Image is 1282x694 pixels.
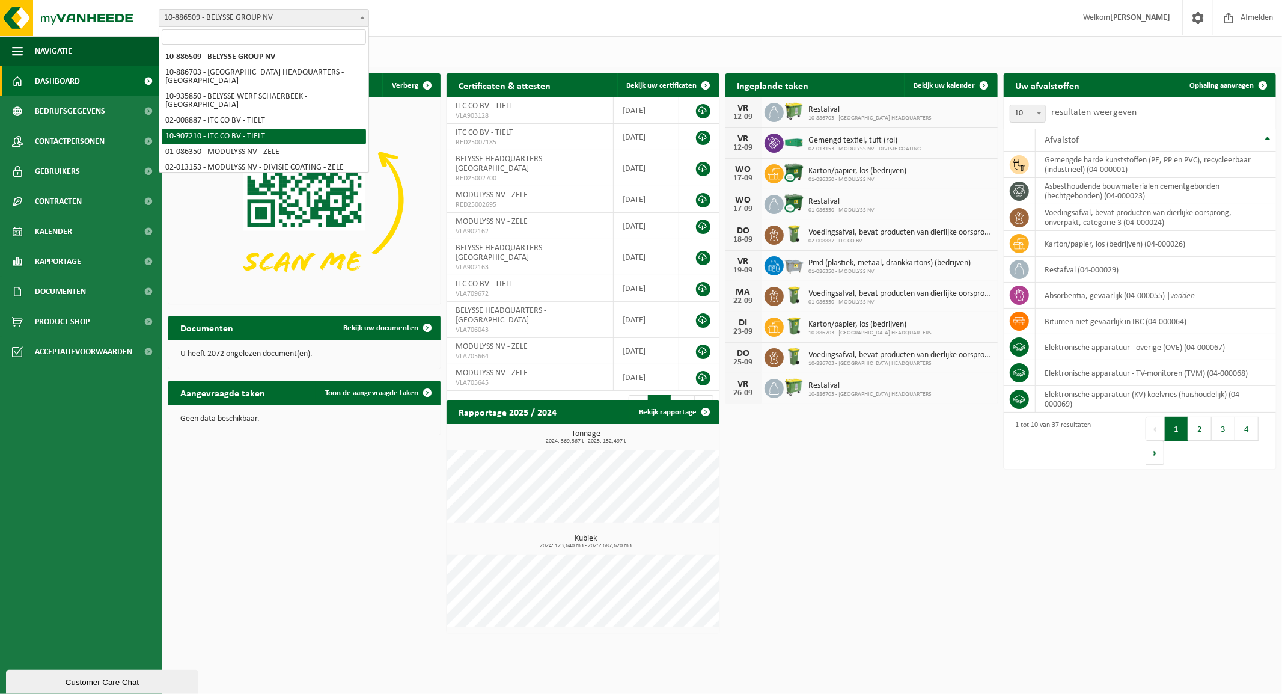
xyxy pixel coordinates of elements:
[159,9,369,27] span: 10-886509 - BELYSSE GROUP NV
[159,10,368,26] span: 10-886509 - BELYSSE GROUP NV
[731,389,755,398] div: 26-09
[809,228,992,238] span: Voedingsafval, bevat producten van dierlijke oorsprong, onverpakt, categorie 3
[614,97,679,124] td: [DATE]
[1036,386,1276,413] td: elektronische apparatuur (KV) koelvries (huishoudelijk) (04-000069)
[35,186,82,216] span: Contracten
[809,351,992,360] span: Voedingsafval, bevat producten van dierlijke oorsprong, onverpakt, categorie 3
[1188,417,1212,441] button: 2
[1212,417,1235,441] button: 3
[630,400,718,424] a: Bekijk rapportage
[725,73,821,97] h2: Ingeplande taken
[784,137,804,147] img: HK-XC-30-GN-00
[453,543,719,549] span: 2024: 123,640 m3 - 2025: 687,620 m3
[1165,417,1188,441] button: 1
[456,102,513,111] span: ITC CO BV - TIELT
[168,97,441,302] img: Download de VHEPlus App
[180,415,429,423] p: Geen data beschikbaar.
[809,105,932,115] span: Restafval
[627,82,697,90] span: Bekijk uw certificaten
[809,299,992,306] span: 01-086350 - MODULYSS NV
[1010,105,1045,122] span: 10
[809,197,875,207] span: Restafval
[447,400,569,423] h2: Rapportage 2025 / 2024
[162,65,366,89] li: 10-886703 - [GEOGRAPHIC_DATA] HEADQUARTERS - [GEOGRAPHIC_DATA]
[809,259,971,268] span: Pmd (plastiek, metaal, drankkartons) (bedrijven)
[316,381,439,405] a: Toon de aangevraagde taken
[456,306,546,325] span: BELYSSE HEADQUARTERS - [GEOGRAPHIC_DATA]
[382,73,439,97] button: Verberg
[731,174,755,183] div: 17-09
[731,318,755,328] div: DI
[456,378,604,388] span: VLA705645
[731,266,755,275] div: 19-09
[614,150,679,186] td: [DATE]
[180,350,429,358] p: U heeft 2072 ongelezen document(en).
[456,263,604,272] span: VLA902163
[809,238,992,245] span: 02-008887 - ITC CO BV
[1036,152,1276,178] td: gemengde harde kunststoffen (PE, PP en PVC), recycleerbaar (industrieel) (04-000001)
[456,200,604,210] span: RED25002695
[731,358,755,367] div: 25-09
[35,156,80,186] span: Gebruikers
[325,389,418,397] span: Toon de aangevraagde taken
[731,195,755,205] div: WO
[731,236,755,244] div: 18-09
[1036,231,1276,257] td: karton/papier, los (bedrijven) (04-000026)
[784,193,804,213] img: WB-1100-CU
[392,82,418,90] span: Verberg
[35,307,90,337] span: Product Shop
[731,226,755,236] div: DO
[1036,257,1276,283] td: restafval (04-000029)
[456,244,546,262] span: BELYSSE HEADQUARTERS - [GEOGRAPHIC_DATA]
[731,349,755,358] div: DO
[162,113,366,129] li: 02-008887 - ITC CO BV - TIELT
[456,325,604,335] span: VLA706043
[731,328,755,336] div: 23-09
[456,138,604,147] span: RED25007185
[809,268,971,275] span: 01-086350 - MODULYSS NV
[731,379,755,389] div: VR
[456,111,604,121] span: VLA903128
[809,381,932,391] span: Restafval
[456,342,528,351] span: MODULYSS NV - ZELE
[35,96,105,126] span: Bedrijfsgegevens
[162,129,366,144] li: 10-907210 - ITC CO BV - TIELT
[162,144,366,160] li: 01-086350 - MODULYSS NV - ZELE
[334,316,439,340] a: Bekijk uw documenten
[614,124,679,150] td: [DATE]
[1036,309,1276,334] td: bitumen niet gevaarlijk in IBC (04-000064)
[614,239,679,275] td: [DATE]
[731,144,755,152] div: 12-09
[809,146,921,153] span: 02-013153 - MODULYSS NV - DIVISIE COATING
[731,297,755,306] div: 22-09
[614,364,679,391] td: [DATE]
[809,330,932,337] span: 10-886703 - [GEOGRAPHIC_DATA] HEADQUARTERS
[914,82,975,90] span: Bekijk uw kalender
[6,668,201,694] iframe: chat widget
[617,73,718,97] a: Bekijk uw certificaten
[35,277,86,307] span: Documenten
[731,103,755,113] div: VR
[456,191,528,200] span: MODULYSS NV - ZELE
[731,113,755,121] div: 12-09
[809,391,932,398] span: 10-886703 - [GEOGRAPHIC_DATA] HEADQUARTERS
[456,280,513,289] span: ITC CO BV - TIELT
[809,320,932,330] span: Karton/papier, los (bedrijven)
[1189,82,1254,90] span: Ophaling aanvragen
[1010,105,1046,123] span: 10
[453,430,719,444] h3: Tonnage
[162,49,366,65] li: 10-886509 - BELYSSE GROUP NV
[456,369,528,378] span: MODULYSS NV - ZELE
[809,115,932,122] span: 10-886703 - [GEOGRAPHIC_DATA] HEADQUARTERS
[731,205,755,213] div: 17-09
[168,381,277,404] h2: Aangevraagde taken
[731,257,755,266] div: VR
[456,174,604,183] span: RED25002700
[784,346,804,367] img: WB-0140-HPE-GN-50
[731,134,755,144] div: VR
[614,213,679,239] td: [DATE]
[904,73,997,97] a: Bekijk uw kalender
[1036,283,1276,309] td: absorbentia, gevaarlijk (04-000055) |
[809,136,921,146] span: Gemengd textiel, tuft (rol)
